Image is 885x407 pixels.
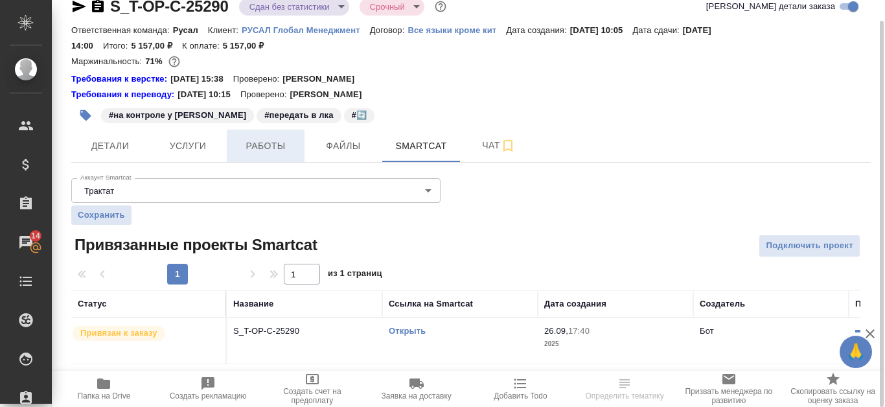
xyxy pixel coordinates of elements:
p: Бот [700,326,714,336]
div: Ссылка на Smartcat [389,297,473,310]
button: Скопировать ссылку на оценку заказа [781,371,885,407]
span: Скопировать ссылку на оценку заказа [788,387,877,405]
span: Подключить проект [766,238,853,253]
span: на контроле у Исаева [100,109,255,120]
span: передать в лка [255,109,342,120]
span: 🙏 [845,338,867,366]
div: Название [233,297,273,310]
p: #на контроле у [PERSON_NAME] [109,109,246,122]
button: Трактат [80,185,118,196]
a: РУСАЛ Глобал Менеджмент [242,24,370,35]
span: Создать рекламацию [170,391,247,401]
p: Все языки кроме кит [408,25,506,35]
p: Русал [173,25,208,35]
button: Призвать менеджера по развитию [677,371,781,407]
p: Клиент: [208,25,242,35]
button: Добавить тэг [71,101,100,130]
span: Детали [79,138,141,154]
button: Определить тематику [573,371,677,407]
p: 5 157,00 ₽ [223,41,274,51]
p: Маржинальность: [71,56,145,66]
span: Работы [235,138,297,154]
span: Определить тематику [585,391,663,401]
span: Заявка на доставку [381,391,451,401]
span: Папка на Drive [77,391,130,401]
div: Дата создания [544,297,606,310]
span: Призвать менеджера по развитию [685,387,774,405]
p: [DATE] 10:05 [570,25,633,35]
p: Ответственная команда: [71,25,173,35]
p: 2025 [544,338,687,351]
p: [DATE] 15:38 [170,73,233,86]
p: #передать в лка [264,109,333,122]
button: Срочный [366,1,409,12]
p: 71% [145,56,165,66]
div: Статус [78,297,107,310]
div: Трактат [71,178,441,203]
p: Проверено: [240,88,290,101]
button: 🙏 [840,336,872,368]
button: Заявка на доставку [364,371,468,407]
span: Сохранить [78,209,125,222]
span: Привязанные проекты Smartcat [71,235,317,255]
p: Проверено: [233,73,283,86]
p: 5 157,00 ₽ [131,41,182,51]
p: 26.09, [544,326,568,336]
a: Требования к переводу: [71,88,178,101]
p: [DATE] 10:15 [178,88,240,101]
p: Договор: [370,25,408,35]
button: Сохранить [71,205,132,225]
p: S_T-OP-C-25290 [233,325,376,338]
button: 1247.20 RUB; [166,53,183,70]
p: 17:40 [568,326,590,336]
button: Создать рекламацию [156,371,260,407]
div: Создатель [700,297,745,310]
svg: Подписаться [500,138,516,154]
span: из 1 страниц [328,266,382,285]
a: 14 [3,226,49,259]
button: Папка на Drive [52,371,156,407]
span: Создать счет на предоплату [268,387,357,405]
span: Добавить Todo [494,391,547,401]
span: Файлы [312,138,374,154]
div: Нажми, чтобы открыть папку с инструкцией [71,88,178,101]
span: 🔄️ [343,109,376,120]
a: Открыть [389,326,426,336]
span: Smartcat [390,138,452,154]
span: Чат [468,137,530,154]
p: [PERSON_NAME] [290,88,371,101]
button: Подключить проект [759,235,860,257]
button: Добавить Todo [468,371,573,407]
div: Нажми, чтобы открыть папку с инструкцией [71,73,170,86]
button: Создать счет на предоплату [260,371,365,407]
p: Дата создания: [506,25,569,35]
p: #🔄️ [352,109,367,122]
button: Сдан без статистики [246,1,334,12]
span: Услуги [157,138,219,154]
span: 14 [23,229,48,242]
p: РУСАЛ Глобал Менеджмент [242,25,370,35]
p: К оплате: [182,41,223,51]
p: Итого: [103,41,131,51]
a: Все языки кроме кит [408,24,506,35]
p: Дата сдачи: [632,25,682,35]
p: Привязан к заказу [80,327,157,340]
p: [PERSON_NAME] [282,73,364,86]
a: Требования к верстке: [71,73,170,86]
